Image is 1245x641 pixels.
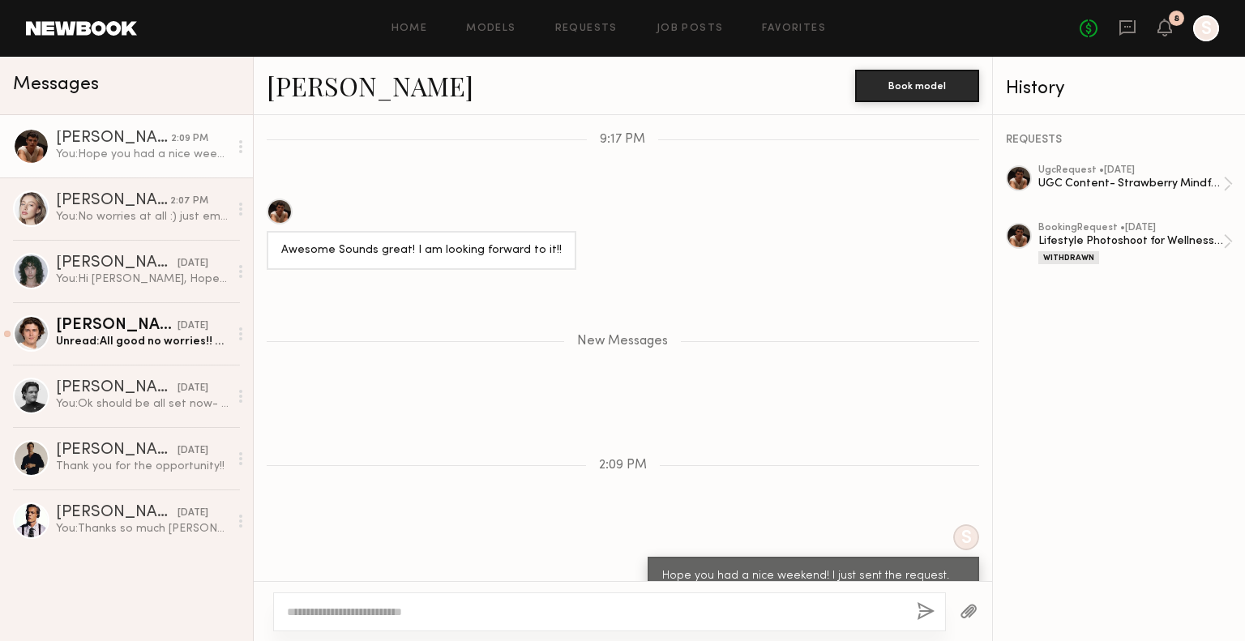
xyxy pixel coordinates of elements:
[599,459,647,472] span: 2:09 PM
[56,147,229,162] div: You: Hope you had a nice weekend! I just sent the request. Once all set let me know the best addr...
[56,271,229,287] div: You: Hi [PERSON_NAME], Hope you’re doing well! I’m [PERSON_NAME], the U.S. Brand Manager at TRIP ...
[855,70,979,102] button: Book model
[577,335,668,348] span: New Messages
[1174,15,1179,24] div: 8
[56,209,229,224] div: You: No worries at all :) just emailed you!
[56,442,178,459] div: [PERSON_NAME]
[1038,251,1099,264] div: Withdrawn
[267,68,473,103] a: [PERSON_NAME]
[657,24,724,34] a: Job Posts
[56,459,229,474] div: Thank you for the opportunity!!
[600,133,645,147] span: 9:17 PM
[56,255,178,271] div: [PERSON_NAME]
[178,318,208,334] div: [DATE]
[56,193,170,209] div: [PERSON_NAME]
[56,380,178,396] div: [PERSON_NAME]
[178,381,208,396] div: [DATE]
[1038,165,1233,203] a: ugcRequest •[DATE]UGC Content- Strawberry Mindful Blend Launch
[762,24,826,34] a: Favorites
[170,194,208,209] div: 2:07 PM
[281,241,562,260] div: Awesome Sounds great! I am looking forward to it!!
[56,130,171,147] div: [PERSON_NAME]
[56,318,178,334] div: [PERSON_NAME]
[1038,223,1233,264] a: bookingRequest •[DATE]Lifestyle Photoshoot for Wellness Drink BrandWithdrawn
[466,24,516,34] a: Models
[1006,135,1233,146] div: REQUESTS
[1006,79,1233,98] div: History
[1193,15,1219,41] a: S
[1038,165,1223,176] div: ugc Request • [DATE]
[391,24,428,34] a: Home
[56,521,229,536] div: You: Thanks so much [PERSON_NAME]!
[56,505,178,521] div: [PERSON_NAME]
[56,396,229,412] div: You: Ok should be all set now- went through!
[178,443,208,459] div: [DATE]
[13,75,99,94] span: Messages
[1038,176,1223,191] div: UGC Content- Strawberry Mindful Blend Launch
[855,78,979,92] a: Book model
[1038,233,1223,249] div: Lifestyle Photoshoot for Wellness Drink Brand
[178,256,208,271] div: [DATE]
[555,24,618,34] a: Requests
[56,334,229,349] div: Unread: All good no worries!! Have a great weekend :)
[171,131,208,147] div: 2:09 PM
[178,506,208,521] div: [DATE]
[1038,223,1223,233] div: booking Request • [DATE]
